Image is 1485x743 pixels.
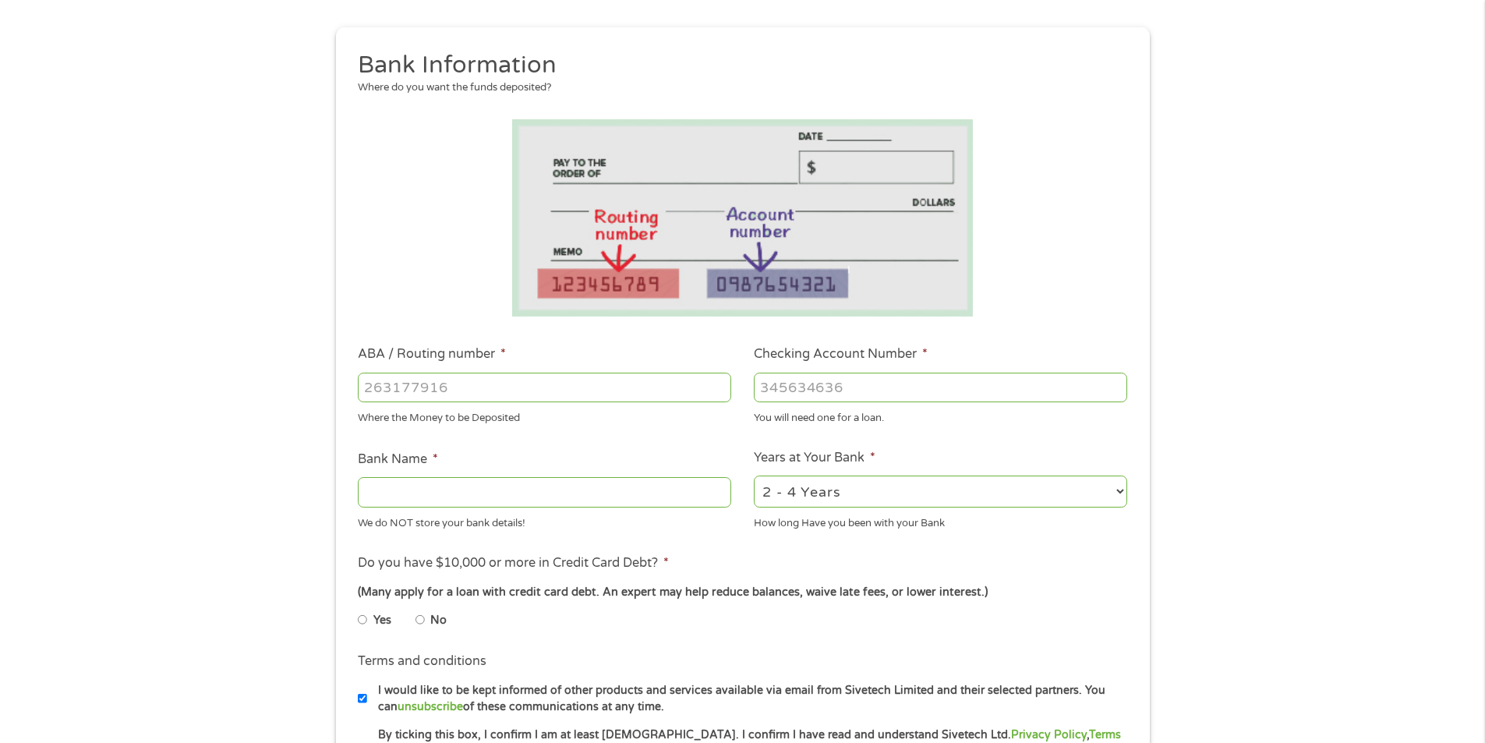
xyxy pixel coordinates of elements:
[358,346,506,363] label: ABA / Routing number
[358,555,669,571] label: Do you have $10,000 or more in Credit Card Debt?
[367,682,1132,716] label: I would like to be kept informed of other products and services available via email from Sivetech...
[430,612,447,629] label: No
[754,373,1127,402] input: 345634636
[358,510,731,531] div: We do NOT store your bank details!
[358,451,438,468] label: Bank Name
[1011,728,1087,741] a: Privacy Policy
[358,405,731,426] div: Where the Money to be Deposited
[398,700,463,713] a: unsubscribe
[358,50,1116,81] h2: Bank Information
[358,373,731,402] input: 263177916
[754,450,875,466] label: Years at Your Bank
[512,119,974,317] img: Routing number location
[373,612,391,629] label: Yes
[358,653,486,670] label: Terms and conditions
[754,510,1127,531] div: How long Have you been with your Bank
[358,584,1126,601] div: (Many apply for a loan with credit card debt. An expert may help reduce balances, waive late fees...
[754,405,1127,426] div: You will need one for a loan.
[358,80,1116,96] div: Where do you want the funds deposited?
[754,346,928,363] label: Checking Account Number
